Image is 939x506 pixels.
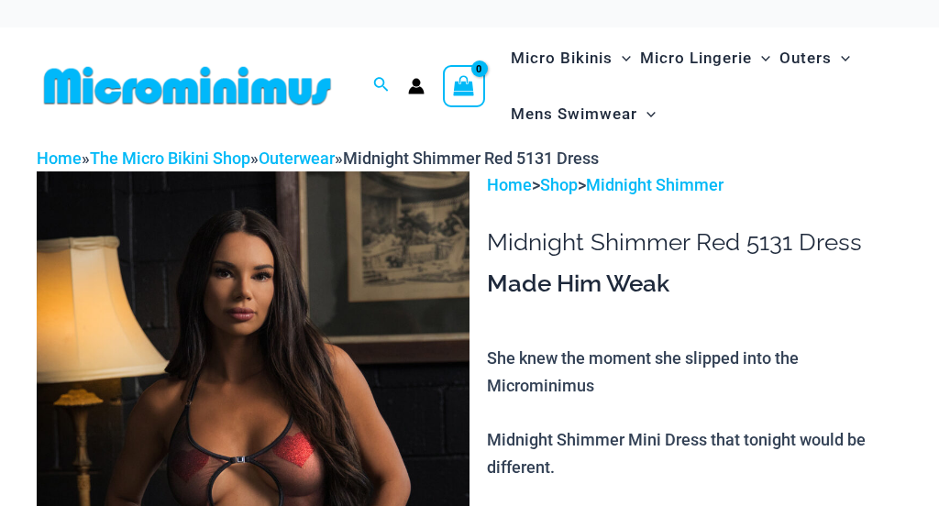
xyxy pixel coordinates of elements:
[503,27,902,145] nav: Site Navigation
[540,175,578,194] a: Shop
[90,148,250,168] a: The Micro Bikini Shop
[506,30,635,86] a: Micro BikinisMenu ToggleMenu Toggle
[443,65,485,107] a: View Shopping Cart, empty
[37,148,599,168] span: » » »
[37,65,338,106] img: MM SHOP LOGO FLAT
[775,30,855,86] a: OutersMenu ToggleMenu Toggle
[506,86,660,142] a: Mens SwimwearMenu ToggleMenu Toggle
[586,175,724,194] a: Midnight Shimmer
[259,148,335,168] a: Outerwear
[779,35,832,82] span: Outers
[640,35,752,82] span: Micro Lingerie
[37,148,82,168] a: Home
[511,91,637,137] span: Mens Swimwear
[487,228,902,257] h1: Midnight Shimmer Red 5131 Dress
[511,35,613,82] span: Micro Bikinis
[487,175,532,194] a: Home
[487,171,902,199] p: > >
[635,30,775,86] a: Micro LingerieMenu ToggleMenu Toggle
[637,91,656,137] span: Menu Toggle
[832,35,850,82] span: Menu Toggle
[343,148,599,168] span: Midnight Shimmer Red 5131 Dress
[408,78,425,94] a: Account icon link
[487,269,902,300] h3: Made Him Weak
[373,74,390,97] a: Search icon link
[613,35,631,82] span: Menu Toggle
[752,35,770,82] span: Menu Toggle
